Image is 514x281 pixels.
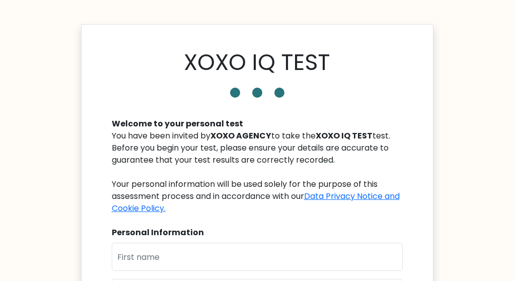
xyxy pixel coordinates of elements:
[112,190,400,214] a: Data Privacy Notice and Cookie Policy.
[112,118,403,130] div: Welcome to your personal test
[112,227,403,239] div: Personal Information
[112,243,403,271] input: First name
[112,130,403,215] div: You have been invited by to take the test. Before you begin your test, please ensure your details...
[184,49,330,76] h1: XOXO IQ TEST
[210,130,271,142] b: XOXO AGENCY
[316,130,373,142] b: XOXO IQ TEST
